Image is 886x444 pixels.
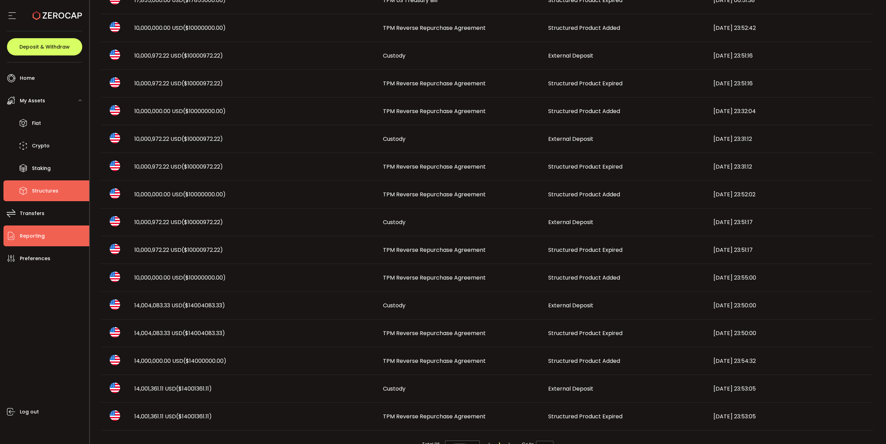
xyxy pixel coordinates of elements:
img: usd_portfolio.svg [110,50,120,60]
span: ($10000972.22) [182,52,223,60]
span: ($14004083.33) [183,301,225,309]
span: TPM Reverse Repurchase Agreement [383,190,486,198]
span: TPM Reverse Repurchase Agreement [383,79,486,87]
span: 10,000,972.22 USD [134,218,223,226]
img: usd_portfolio.svg [110,327,120,338]
span: 14,004,083.33 USD [134,301,225,309]
span: ($10000000.00) [183,190,226,198]
span: 10,000,972.22 USD [134,52,223,60]
span: My Assets [20,96,45,106]
span: 10,000,972.22 USD [134,163,223,171]
span: Deposit & Withdraw [19,44,70,49]
span: ($14004083.33) [183,329,225,337]
button: Deposit & Withdraw [7,38,82,55]
div: [DATE] 23:31:12 [708,135,873,143]
img: usd_portfolio.svg [110,161,120,171]
img: usd_portfolio.svg [110,22,120,32]
span: Staking [32,163,51,173]
div: [DATE] 23:50:00 [708,329,873,337]
span: TPM Reverse Repurchase Agreement [383,357,486,365]
span: ($10000000.00) [183,107,226,115]
img: usd_portfolio.svg [110,272,120,282]
span: 10,000,972.22 USD [134,79,223,87]
span: 14,001,361.11 USD [134,385,212,393]
span: ($10000000.00) [183,274,226,282]
img: usd_portfolio.svg [110,77,120,88]
span: External Deposit [548,218,593,226]
span: Reporting [20,231,45,241]
div: [DATE] 23:52:02 [708,190,873,198]
div: [DATE] 23:51:17 [708,246,873,254]
span: 10,000,000.00 USD [134,107,226,115]
span: ($14001361.11) [176,385,212,393]
span: Log out [20,407,39,417]
div: [DATE] 23:53:05 [708,385,873,393]
span: Structured Product Expired [548,329,622,337]
span: Home [20,73,35,83]
img: usd_portfolio.svg [110,216,120,227]
span: 10,000,000.00 USD [134,190,226,198]
div: [DATE] 23:51:16 [708,79,873,87]
span: Custody [383,135,406,143]
span: External Deposit [548,135,593,143]
img: usd_portfolio.svg [110,244,120,254]
div: [DATE] 23:54:32 [708,357,873,365]
span: 10,000,000.00 USD [134,274,226,282]
span: Crypto [32,141,50,151]
span: Structured Product Added [548,190,620,198]
span: Structured Product Added [548,24,620,32]
span: ($10000972.22) [182,79,223,87]
div: [DATE] 23:55:00 [708,274,873,282]
span: Custody [383,218,406,226]
span: TPM Reverse Repurchase Agreement [383,329,486,337]
span: 10,000,000.00 USD [134,24,226,32]
img: usd_portfolio.svg [110,299,120,310]
img: usd_portfolio.svg [110,383,120,393]
span: Structured Product Added [548,357,620,365]
span: Structured Product Expired [548,246,622,254]
span: Structured Product Expired [548,163,622,171]
span: Structured Product Expired [548,79,622,87]
span: ($14000000.00) [183,357,226,365]
span: Structured Product Added [548,274,620,282]
span: Structured Product Expired [548,412,622,420]
span: Transfers [20,208,44,219]
span: Structured Product Added [548,107,620,115]
img: usd_portfolio.svg [110,355,120,365]
span: ($10000972.22) [182,218,223,226]
div: [DATE] 23:51:17 [708,218,873,226]
span: Preferences [20,254,50,264]
span: ($10000972.22) [182,163,223,171]
img: usd_portfolio.svg [110,410,120,421]
span: 14,000,000.00 USD [134,357,226,365]
div: [DATE] 23:51:16 [708,52,873,60]
span: 14,001,361.11 USD [134,412,212,420]
span: 14,004,083.33 USD [134,329,225,337]
span: TPM Reverse Repurchase Agreement [383,24,486,32]
span: Structures [32,186,58,196]
span: TPM Reverse Repurchase Agreement [383,107,486,115]
img: usd_portfolio.svg [110,133,120,143]
div: [DATE] 23:53:05 [708,412,873,420]
span: Fiat [32,118,41,128]
span: TPM Reverse Repurchase Agreement [383,274,486,282]
iframe: Chat Widget [851,411,886,444]
img: usd_portfolio.svg [110,188,120,199]
span: ($14001361.11) [176,412,212,420]
span: External Deposit [548,301,593,309]
span: ($10000972.22) [182,135,223,143]
span: External Deposit [548,385,593,393]
span: TPM Reverse Repurchase Agreement [383,246,486,254]
div: [DATE] 23:31:12 [708,163,873,171]
div: [DATE] 23:50:00 [708,301,873,309]
span: TPM Reverse Repurchase Agreement [383,163,486,171]
span: Custody [383,385,406,393]
span: ($10000000.00) [183,24,226,32]
span: 10,000,972.22 USD [134,135,223,143]
span: Custody [383,301,406,309]
span: Custody [383,52,406,60]
div: [DATE] 23:52:42 [708,24,873,32]
div: [DATE] 23:32:04 [708,107,873,115]
span: TPM Reverse Repurchase Agreement [383,412,486,420]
